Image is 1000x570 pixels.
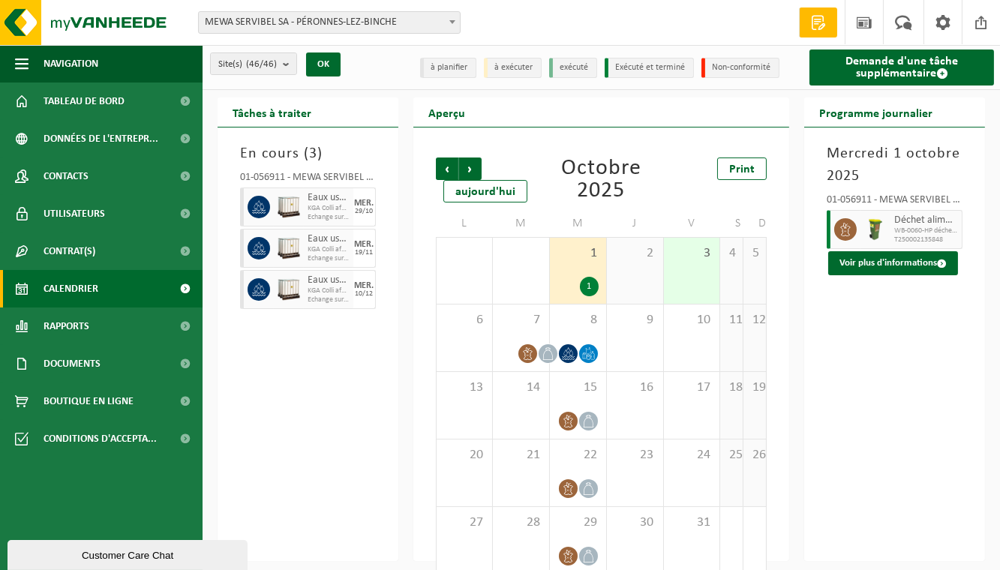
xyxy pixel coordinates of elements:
[751,312,758,328] span: 12
[729,163,755,175] span: Print
[436,210,493,237] td: L
[308,254,350,263] span: Echange sur fréquence fixe (déplacement exclu)
[246,59,277,69] count: (46/46)
[614,379,656,396] span: 16
[355,290,373,298] div: 10/12
[278,278,300,301] img: PB-IC-1000-HPE-00-01
[580,277,599,296] div: 1
[308,295,350,304] span: Echange sur fréquence fixe (déplacement exclu)
[671,514,713,531] span: 31
[436,157,458,180] span: Précédent
[827,195,962,210] div: 01-056911 - MEWA SERVIBEL SA - [GEOGRAPHIC_DATA]
[210,52,297,75] button: Site(s)(46/46)
[199,12,460,33] span: MEWA SERVIBEL SA - PÉRONNES-LEZ-BINCHE
[828,251,958,275] button: Voir plus d'informations
[728,447,735,463] span: 25
[44,45,98,82] span: Navigation
[444,514,485,531] span: 27
[354,199,374,208] div: MER.
[751,245,758,262] span: 5
[444,379,485,396] span: 13
[671,379,713,396] span: 17
[549,58,597,78] li: exécuté
[44,120,158,157] span: Données de l'entrepr...
[354,281,374,290] div: MER.
[443,180,527,202] div: aujourd'hui
[44,232,95,270] span: Contrat(s)
[614,312,656,328] span: 9
[550,210,607,237] td: M
[218,53,277,76] span: Site(s)
[701,58,779,78] li: Non-conformité
[44,195,105,232] span: Utilisateurs
[278,237,300,259] img: PB-IC-1000-HPE-00-01
[8,537,251,570] iframe: chat widget
[804,97,947,127] h2: Programme journalier
[308,245,350,254] span: KGA Colli afvalwater - frequentie
[306,52,341,76] button: OK
[720,210,743,237] td: S
[671,245,713,262] span: 3
[44,157,89,195] span: Contacts
[308,286,350,295] span: KGA Colli afvalwater - frequentie
[717,157,767,180] a: Print
[557,312,599,328] span: 8
[894,235,958,244] span: T250002135848
[44,82,125,120] span: Tableau de bord
[500,379,542,396] span: 14
[218,97,326,127] h2: Tâches à traiter
[308,274,350,286] span: Eaux usées souillées par des produits dangereux
[614,514,656,531] span: 30
[550,157,652,202] div: Octobre 2025
[500,514,542,531] span: 28
[671,312,713,328] span: 10
[864,218,887,241] img: WB-0060-HPE-GN-50
[444,312,485,328] span: 6
[728,312,735,328] span: 11
[827,142,962,187] h3: Mercredi 1 octobre 2025
[557,514,599,531] span: 29
[728,245,735,262] span: 4
[198,11,461,34] span: MEWA SERVIBEL SA - PÉRONNES-LEZ-BINCHE
[44,420,157,457] span: Conditions d'accepta...
[500,312,542,328] span: 7
[557,245,599,262] span: 1
[614,447,656,463] span: 23
[308,204,350,213] span: KGA Colli afvalwater - frequentie
[44,382,134,420] span: Boutique en ligne
[240,172,376,187] div: 01-056911 - MEWA SERVIBEL SA - [GEOGRAPHIC_DATA]
[809,49,994,85] a: Demande d'une tâche supplémentaire
[484,58,542,78] li: à exécuter
[894,214,958,226] span: Déchet alimentaire, contenant des produits d'origine animale, non emballé, catégorie 3
[413,97,480,127] h2: Aperçu
[557,379,599,396] span: 15
[500,447,542,463] span: 21
[308,233,350,245] span: Eaux usées souillées par des produits dangereux
[240,142,376,165] h3: En cours ( )
[493,210,550,237] td: M
[751,447,758,463] span: 26
[309,146,317,161] span: 3
[743,210,767,237] td: D
[728,379,735,396] span: 18
[664,210,721,237] td: V
[671,447,713,463] span: 24
[44,270,98,307] span: Calendrier
[894,226,958,235] span: WB-0060-HP déchet alimentaire, contenant des produits d'orig
[278,196,300,218] img: PB-IC-1000-HPE-00-01
[44,307,89,345] span: Rapports
[614,245,656,262] span: 2
[557,447,599,463] span: 22
[308,192,350,204] span: Eaux usées souillées par des produits dangereux
[459,157,482,180] span: Suivant
[354,240,374,249] div: MER.
[355,249,373,256] div: 19/11
[605,58,694,78] li: Exécuté et terminé
[420,58,476,78] li: à planifier
[751,379,758,396] span: 19
[44,345,101,382] span: Documents
[308,213,350,222] span: Echange sur fréquence fixe (déplacement exclu)
[355,208,373,215] div: 29/10
[444,447,485,463] span: 20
